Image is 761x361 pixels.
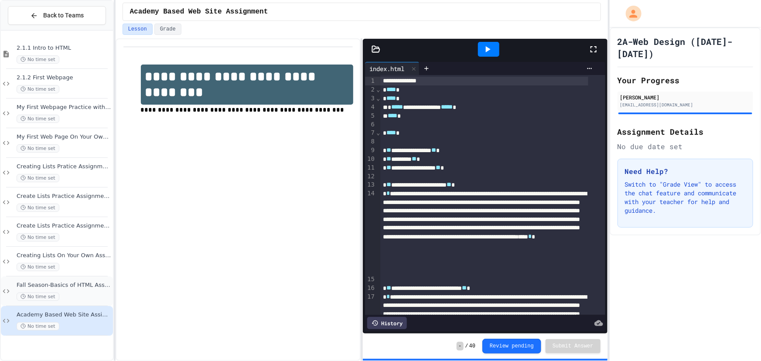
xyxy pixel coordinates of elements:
[123,24,153,35] button: Lesson
[365,94,376,103] div: 3
[365,275,376,284] div: 15
[17,282,111,289] span: Fall Season-Basics of HTML Assignment
[130,7,268,17] span: Academy Based Web Site Assignment
[482,339,541,354] button: Review pending
[17,115,59,123] span: No time set
[469,343,475,350] span: 40
[17,104,111,111] span: My First Webpage Practice with Tags
[365,85,376,94] div: 2
[618,126,753,138] h2: Assignment Details
[365,137,376,146] div: 8
[365,284,376,293] div: 16
[365,172,376,181] div: 12
[17,55,59,64] span: No time set
[553,343,594,350] span: Submit Answer
[17,193,111,200] span: Create Lists Practice Assignment 2
[17,174,59,182] span: No time set
[8,6,106,25] button: Back to Teams
[365,62,420,75] div: index.html
[17,293,59,301] span: No time set
[365,77,376,85] div: 1
[620,93,751,101] div: [PERSON_NAME]
[465,343,468,350] span: /
[618,74,753,86] h2: Your Progress
[620,102,751,108] div: [EMAIL_ADDRESS][DOMAIN_NAME]
[365,189,376,275] div: 14
[154,24,181,35] button: Grade
[17,74,111,82] span: 2.1.2 First Webpage
[376,95,380,102] span: Fold line
[17,44,111,52] span: 2.1.1 Intro to HTML
[618,35,753,60] h1: 2A-Web Design ([DATE]-[DATE])
[365,155,376,163] div: 10
[365,112,376,120] div: 5
[43,11,84,20] span: Back to Teams
[17,144,59,153] span: No time set
[17,263,59,271] span: No time set
[17,233,59,242] span: No time set
[367,317,407,329] div: History
[17,85,59,93] span: No time set
[17,163,111,170] span: Creating Lists Pratice Assignment 1
[546,339,601,353] button: Submit Answer
[376,129,380,136] span: Fold line
[17,204,59,212] span: No time set
[365,146,376,155] div: 9
[17,322,59,330] span: No time set
[376,86,380,93] span: Fold line
[365,180,376,189] div: 13
[365,163,376,172] div: 11
[625,166,746,177] h3: Need Help?
[457,342,463,351] span: -
[17,311,111,319] span: Academy Based Web Site Assignment
[17,222,111,230] span: Create Lists Practice Assignment 3
[617,3,644,24] div: My Account
[365,129,376,137] div: 7
[365,64,409,73] div: index.html
[365,120,376,129] div: 6
[17,133,111,141] span: My First Web Page On Your Own Assignment
[17,252,111,259] span: Creating Lists On Your Own Assignment
[625,180,746,215] p: Switch to "Grade View" to access the chat feature and communicate with your teacher for help and ...
[618,141,753,152] div: No due date set
[365,103,376,112] div: 4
